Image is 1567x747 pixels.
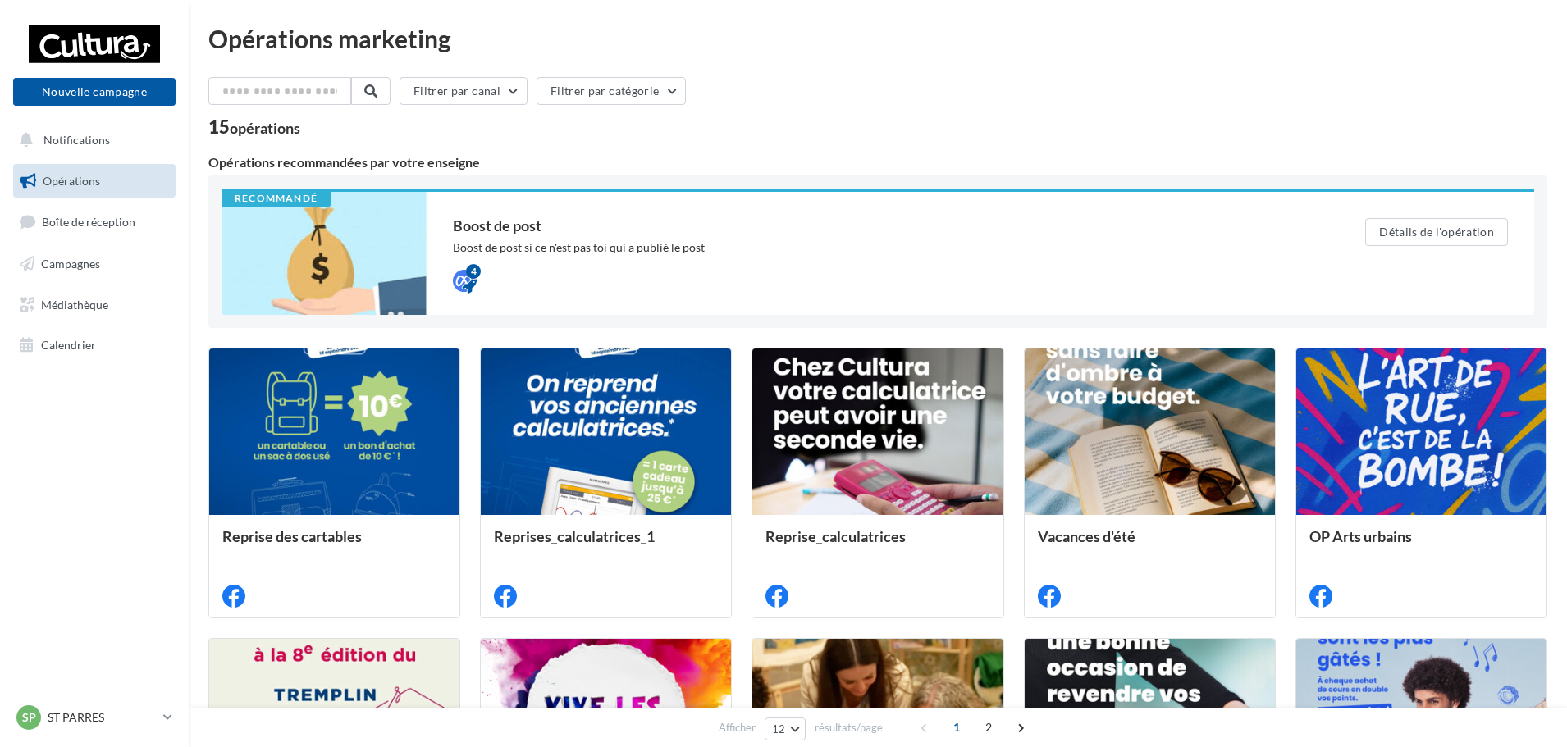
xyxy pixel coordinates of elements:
span: 12 [772,722,786,736]
div: Reprise_calculatrices [765,528,989,561]
span: 2 [975,714,1002,740]
span: 1 [943,714,970,740]
a: Calendrier [10,328,179,362]
span: Opérations [43,174,100,188]
div: Reprise des cartables [222,528,446,561]
div: Boost de post si ce n'est pas toi qui a publié le post [453,239,1300,256]
span: Calendrier [41,338,96,352]
button: Nouvelle campagne [13,78,176,106]
span: résultats/page [815,720,883,736]
div: 4 [466,264,481,279]
div: 15 [208,118,300,136]
button: Filtrer par catégorie [537,77,686,105]
span: Boîte de réception [42,215,135,229]
a: SP ST PARRES [13,702,176,733]
span: Afficher [719,720,756,736]
a: Médiathèque [10,288,179,322]
span: SP [22,709,36,726]
button: Détails de l'opération [1365,218,1508,246]
span: Campagnes [41,257,100,271]
p: ST PARRES [48,709,157,726]
div: Recommandé [222,192,331,207]
div: Vacances d'été [1038,528,1262,561]
button: Notifications [10,123,172,157]
div: opérations [230,121,300,135]
div: Opérations marketing [208,26,1547,51]
div: Opérations recommandées par votre enseigne [208,156,1547,169]
button: Filtrer par canal [400,77,528,105]
div: Reprises_calculatrices_1 [494,528,718,561]
div: Boost de post [453,218,1300,233]
a: Campagnes [10,247,179,281]
a: Boîte de réception [10,204,179,239]
button: 12 [765,717,806,740]
span: Notifications [43,133,110,147]
span: Médiathèque [41,297,108,311]
div: OP Arts urbains [1309,528,1533,561]
a: Opérations [10,164,179,198]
